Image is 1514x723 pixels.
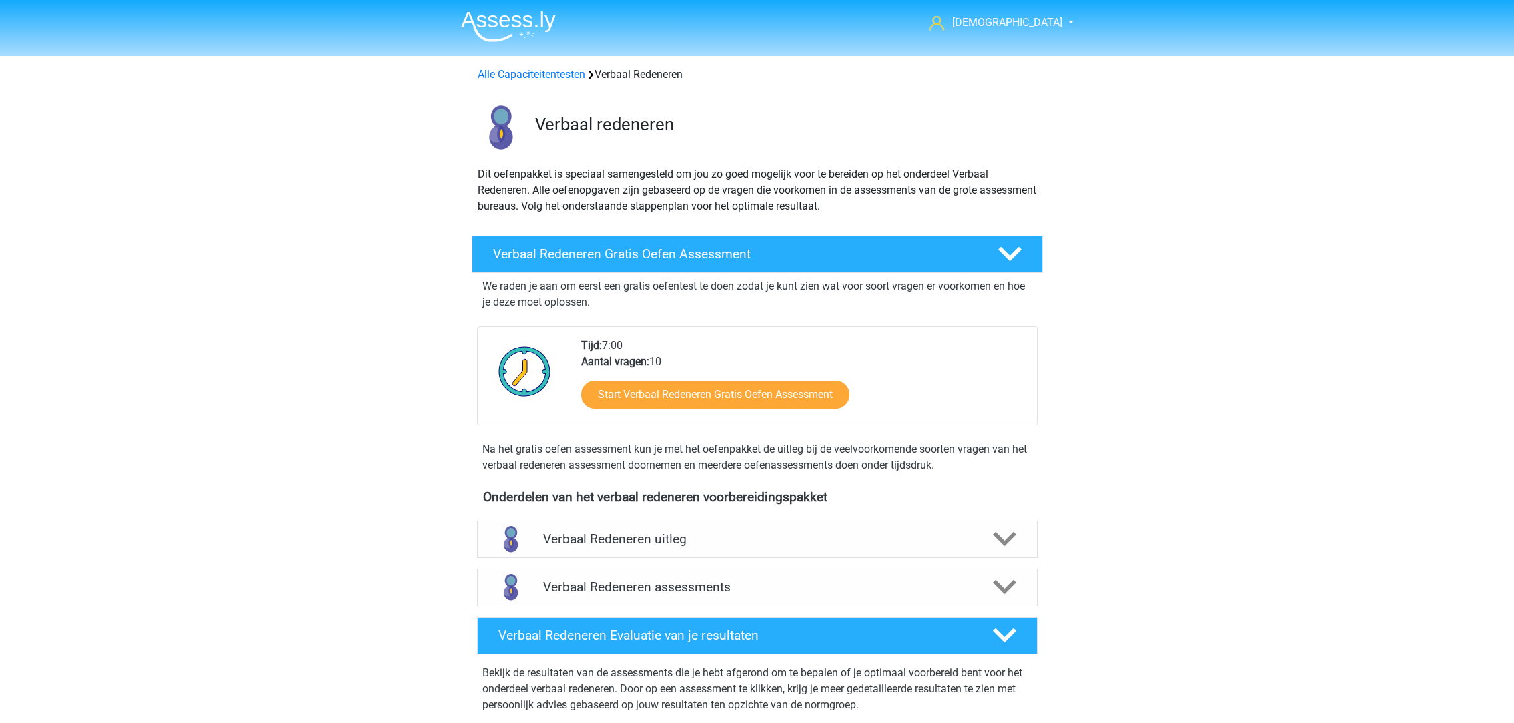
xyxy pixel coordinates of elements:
[472,67,1042,83] div: Verbaal Redeneren
[482,278,1032,310] p: We raden je aan om eerst een gratis oefentest te doen zodat je kunt zien wat voor soort vragen er...
[581,339,602,352] b: Tijd:
[498,628,972,643] h4: Verbaal Redeneren Evaluatie van je resultaten
[581,381,849,409] a: Start Verbaal Redeneren Gratis Oefen Assessment
[571,338,1036,425] div: 7:00 10
[482,665,1032,713] p: Bekijk de resultaten van de assessments die je hebt afgerond om te bepalen of je optimaal voorber...
[491,338,558,405] img: Klok
[494,570,528,604] img: verbaal redeneren assessments
[477,441,1038,473] div: Na het gratis oefen assessment kun je met het oefenpakket de uitleg bij de veelvoorkomende soorte...
[924,15,1064,31] a: [DEMOGRAPHIC_DATA]
[493,246,976,262] h4: Verbaal Redeneren Gratis Oefen Assessment
[472,521,1043,558] a: uitleg Verbaal Redeneren uitleg
[952,16,1062,29] span: [DEMOGRAPHIC_DATA]
[543,579,972,595] h4: Verbaal Redeneren assessments
[461,11,556,42] img: Assessly
[581,355,649,368] b: Aantal vragen:
[483,489,1032,505] h4: Onderdelen van het verbaal redeneren voorbereidingspakket
[472,617,1043,654] a: Verbaal Redeneren Evaluatie van je resultaten
[478,68,585,81] a: Alle Capaciteitentesten
[472,99,529,156] img: verbaal redeneren
[478,166,1037,214] p: Dit oefenpakket is speciaal samengesteld om jou zo goed mogelijk voor te bereiden op het onderdee...
[543,531,972,547] h4: Verbaal Redeneren uitleg
[494,522,528,556] img: verbaal redeneren uitleg
[466,236,1048,273] a: Verbaal Redeneren Gratis Oefen Assessment
[535,114,1032,135] h3: Verbaal redeneren
[472,569,1043,606] a: assessments Verbaal Redeneren assessments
